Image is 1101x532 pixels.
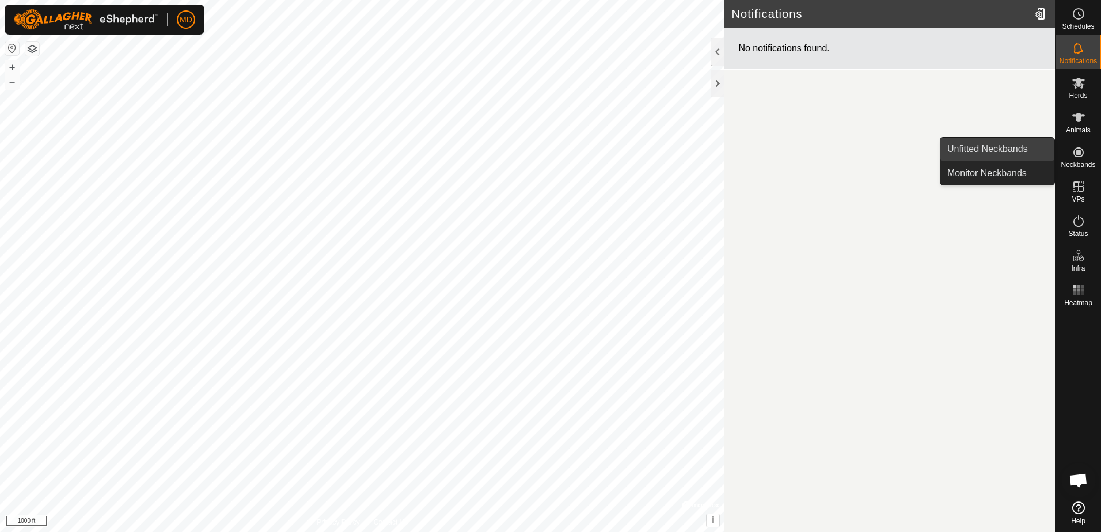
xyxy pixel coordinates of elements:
span: VPs [1072,196,1084,203]
span: MD [180,14,192,26]
span: Heatmap [1064,299,1092,306]
a: Contact Us [374,517,408,527]
span: Schedules [1062,23,1094,30]
a: Unfitted Neckbands [940,138,1054,161]
a: Privacy Policy [317,517,360,527]
div: No notifications found. [724,28,1055,70]
h2: Notifications [731,7,1030,21]
button: – [5,75,19,89]
button: Reset Map [5,41,19,55]
span: Notifications [1060,58,1097,64]
button: i [707,514,719,527]
span: Status [1068,230,1088,237]
span: Monitor Neckbands [947,166,1027,180]
span: Neckbands [1061,161,1095,168]
div: Open chat [1061,463,1096,497]
span: Help [1071,518,1085,525]
a: Help [1056,497,1101,529]
button: Map Layers [25,42,39,56]
a: Monitor Neckbands [940,162,1054,185]
span: Unfitted Neckbands [947,142,1028,156]
span: Herds [1069,92,1087,99]
span: Infra [1071,265,1085,272]
button: + [5,60,19,74]
span: Animals [1066,127,1091,134]
img: Gallagher Logo [14,9,158,30]
span: i [712,515,714,525]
